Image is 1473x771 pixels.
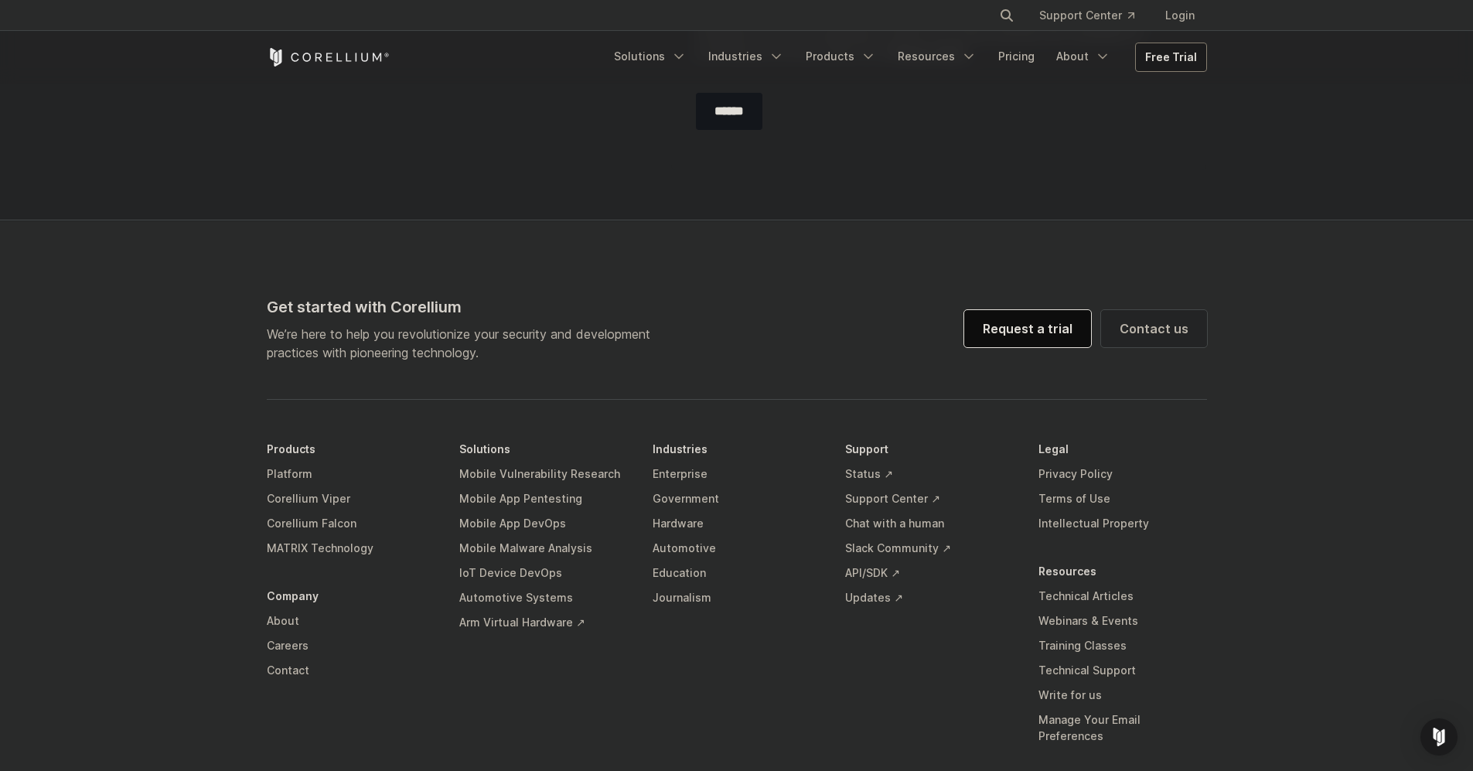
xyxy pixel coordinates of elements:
a: Technical Support [1038,658,1207,683]
a: Intellectual Property [1038,511,1207,536]
a: Status ↗ [845,462,1014,486]
a: Products [796,43,885,70]
a: Login [1153,2,1207,29]
div: Open Intercom Messenger [1420,718,1458,756]
p: We’re here to help you revolutionize your security and development practices with pioneering tech... [267,325,663,362]
div: Navigation Menu [605,43,1207,72]
a: About [267,609,435,633]
a: Support Center [1027,2,1147,29]
a: Automotive Systems [459,585,628,610]
button: Search [993,2,1021,29]
a: Careers [267,633,435,658]
a: Mobile App DevOps [459,511,628,536]
a: Corellium Home [267,48,390,67]
a: Education [653,561,821,585]
a: Enterprise [653,462,821,486]
a: Mobile Malware Analysis [459,536,628,561]
a: Pricing [989,43,1044,70]
a: Chat with a human [845,511,1014,536]
a: Technical Articles [1038,584,1207,609]
a: Corellium Falcon [267,511,435,536]
a: Training Classes [1038,633,1207,658]
a: Slack Community ↗ [845,536,1014,561]
a: Terms of Use [1038,486,1207,511]
a: Request a trial [964,310,1091,347]
a: Government [653,486,821,511]
a: Automotive [653,536,821,561]
a: Updates ↗ [845,585,1014,610]
a: IoT Device DevOps [459,561,628,585]
a: Manage Your Email Preferences [1038,708,1207,749]
a: API/SDK ↗ [845,561,1014,585]
a: Free Trial [1136,43,1206,71]
div: Navigation Menu [980,2,1207,29]
div: Get started with Corellium [267,295,663,319]
a: Resources [888,43,986,70]
a: Arm Virtual Hardware ↗ [459,610,628,635]
a: About [1047,43,1120,70]
a: MATRIX Technology [267,536,435,561]
a: Contact us [1101,310,1207,347]
a: Mobile Vulnerability Research [459,462,628,486]
a: Mobile App Pentesting [459,486,628,511]
a: Solutions [605,43,696,70]
a: Corellium Viper [267,486,435,511]
a: Support Center ↗ [845,486,1014,511]
a: Contact [267,658,435,683]
a: Journalism [653,585,821,610]
a: Write for us [1038,683,1207,708]
a: Privacy Policy [1038,462,1207,486]
a: Industries [699,43,793,70]
a: Hardware [653,511,821,536]
a: Platform [267,462,435,486]
a: Webinars & Events [1038,609,1207,633]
